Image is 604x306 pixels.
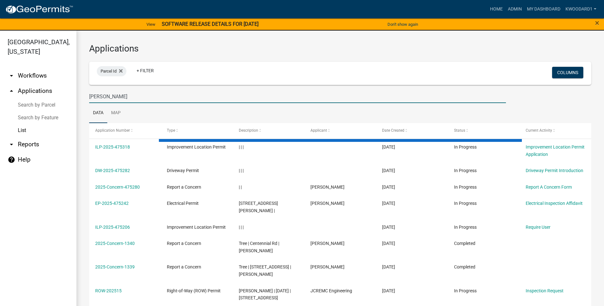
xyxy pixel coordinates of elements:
[454,225,477,230] span: In Progress
[239,264,291,277] span: Tree | 3341 Coopers Hawk Ct. | Beth Stull
[310,201,345,206] span: Cynthia Gibbs
[161,123,232,138] datatable-header-cell: Type
[454,201,477,206] span: In Progress
[382,128,404,133] span: Date Created
[310,241,345,246] span: Charlie Wilson
[167,264,201,269] span: Report a Concern
[382,241,395,246] span: 09/08/2025
[526,184,572,190] a: Report A Concern Form
[239,241,279,253] span: Tree | Centennial Rd | Daniel Bryant
[454,184,477,190] span: In Progress
[167,128,175,133] span: Type
[520,123,591,138] datatable-header-cell: Current Activity
[167,241,201,246] span: Report a Concern
[595,19,599,27] button: Close
[382,184,395,190] span: 09/08/2025
[454,128,465,133] span: Status
[382,168,395,173] span: 09/08/2025
[95,264,135,269] a: 2025-Concern-1339
[526,225,551,230] a: Require User
[563,3,599,15] a: kwoodard1
[239,144,244,150] span: | | |
[310,288,352,293] span: JCREMC Engineering
[382,144,395,150] span: 09/08/2025
[101,69,117,73] span: Parcel Id
[8,156,15,163] i: help
[385,19,421,30] button: Don't show again
[95,201,129,206] a: EP-2025-475242
[310,184,345,190] span: Charlie Wilson
[454,168,477,173] span: In Progress
[526,144,585,157] a: Improvement Location Permit Application
[233,123,304,138] datatable-header-cell: Description
[454,288,477,293] span: In Progress
[524,3,563,15] a: My Dashboard
[95,128,130,133] span: Application Number
[239,184,242,190] span: | |
[376,123,448,138] datatable-header-cell: Date Created
[526,201,583,206] a: Electrical Inspection Affidavit
[526,288,564,293] a: Inspection Request
[304,123,376,138] datatable-header-cell: Applicant
[95,225,130,230] a: ILP-2025-475206
[95,241,135,246] a: 2025-Concern-1340
[505,3,524,15] a: Admin
[167,168,199,173] span: Driveway Permit
[454,241,475,246] span: Completed
[382,264,395,269] span: 09/08/2025
[167,225,226,230] span: Improvement Location Permit
[382,225,395,230] span: 09/08/2025
[167,184,201,190] span: Report a Concern
[382,201,395,206] span: 09/08/2025
[487,3,505,15] a: Home
[95,168,130,173] a: DW-2025-475282
[526,128,552,133] span: Current Activity
[239,128,258,133] span: Description
[8,141,15,148] i: arrow_drop_down
[167,288,221,293] span: Right-of-Way (ROW) Permit
[310,264,345,269] span: Charlie Wilson
[448,123,519,138] datatable-header-cell: Status
[382,288,395,293] span: 09/08/2025
[95,184,140,190] a: 2025-Concern-475280
[8,87,15,95] i: arrow_drop_up
[162,21,259,27] strong: SOFTWARE RELEASE DETAILS FOR [DATE]
[552,67,583,78] button: Columns
[95,144,130,150] a: ILP-2025-475318
[8,72,15,80] i: arrow_drop_down
[89,103,107,123] a: Data
[454,144,477,150] span: In Progress
[89,90,506,103] input: Search for applications
[167,201,199,206] span: Electrical Permit
[239,201,278,213] span: 3381 LINCOLN HILL RD |
[89,43,591,54] h3: Applications
[239,168,244,173] span: | | |
[131,65,159,76] a: + Filter
[239,225,244,230] span: | | |
[89,123,161,138] datatable-header-cell: Application Number
[239,288,291,301] span: Patrick Mooney | 09/22/2025 | 5545 Lakeview Ln Martinsville, IN 46151
[310,128,327,133] span: Applicant
[167,144,226,150] span: Improvement Location Permit
[95,288,122,293] a: ROW-202515
[144,19,158,30] a: View
[454,264,475,269] span: Completed
[595,18,599,27] span: ×
[526,168,583,173] a: Driveway Permit Introduction
[107,103,124,123] a: Map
